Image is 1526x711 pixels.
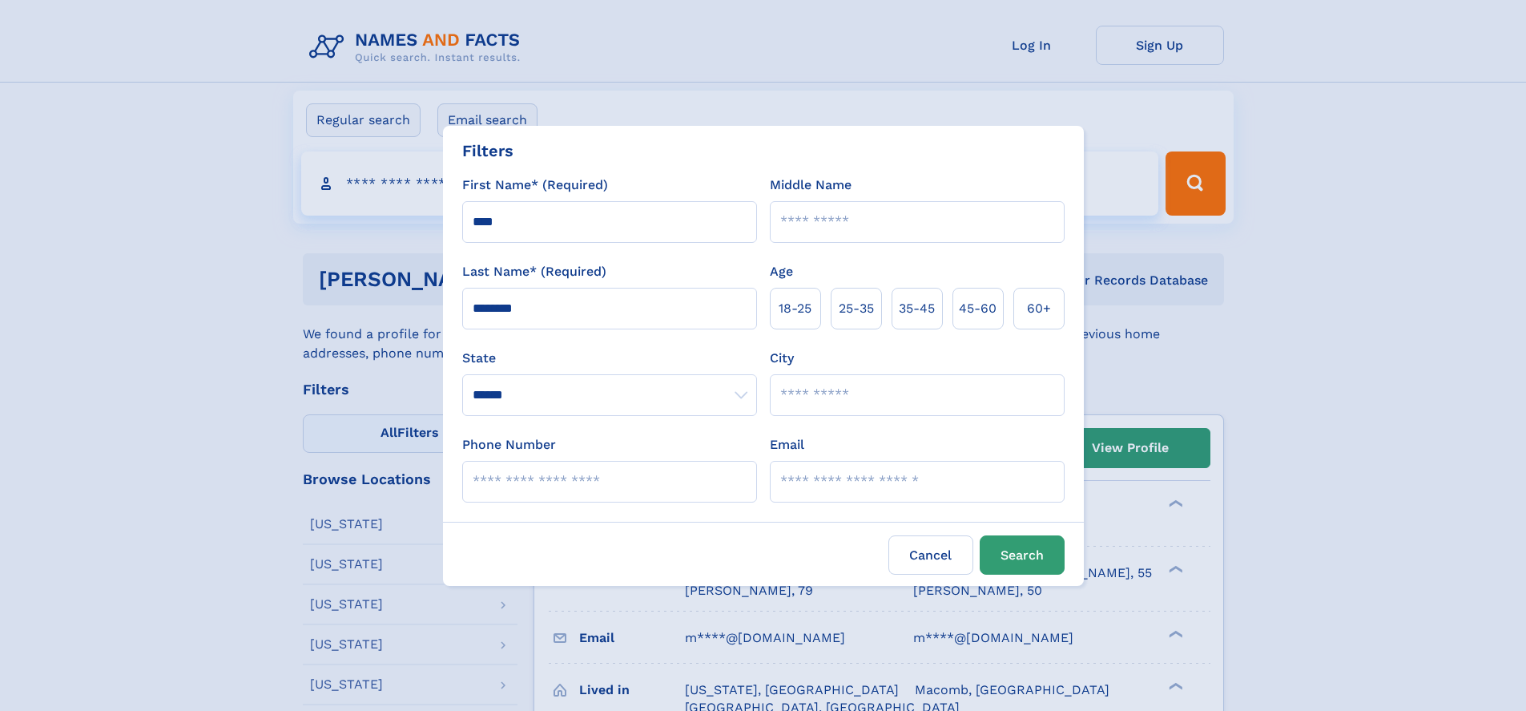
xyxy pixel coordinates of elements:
span: 18‑25 [779,299,811,318]
label: Email [770,435,804,454]
div: Filters [462,139,513,163]
span: 25‑35 [839,299,874,318]
label: Cancel [888,535,973,575]
label: Last Name* (Required) [462,262,606,281]
span: 45‑60 [959,299,997,318]
label: Phone Number [462,435,556,454]
span: 35‑45 [899,299,935,318]
label: State [462,349,757,368]
button: Search [980,535,1065,575]
label: City [770,349,794,368]
label: Age [770,262,793,281]
label: First Name* (Required) [462,176,608,195]
span: 60+ [1027,299,1051,318]
label: Middle Name [770,176,852,195]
